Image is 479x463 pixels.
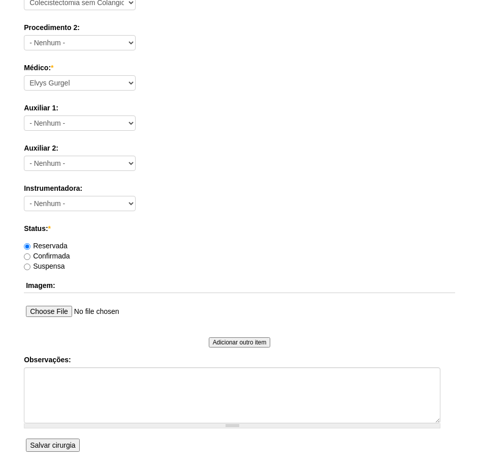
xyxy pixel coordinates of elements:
[26,439,79,452] input: Salvar cirurgia
[24,253,30,260] input: Confirmada
[24,103,455,113] label: Auxiliar 1:
[24,143,455,153] label: Auxiliar 2:
[24,264,30,270] input: Suspensa
[24,243,30,250] input: Reservada
[24,183,455,193] label: Instrumentadora:
[24,252,70,260] label: Confirmada
[24,262,65,270] label: Suspensa
[209,337,271,348] input: Adicionar outro item
[24,278,455,293] th: Imagem:
[51,64,53,72] span: Este campo é obrigatório.
[24,223,455,234] label: Status:
[24,242,68,250] label: Reservada
[24,63,455,73] label: Médico:
[48,224,51,233] span: Este campo é obrigatório.
[24,22,455,33] label: Procedimento 2:
[24,355,455,365] label: Observações:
